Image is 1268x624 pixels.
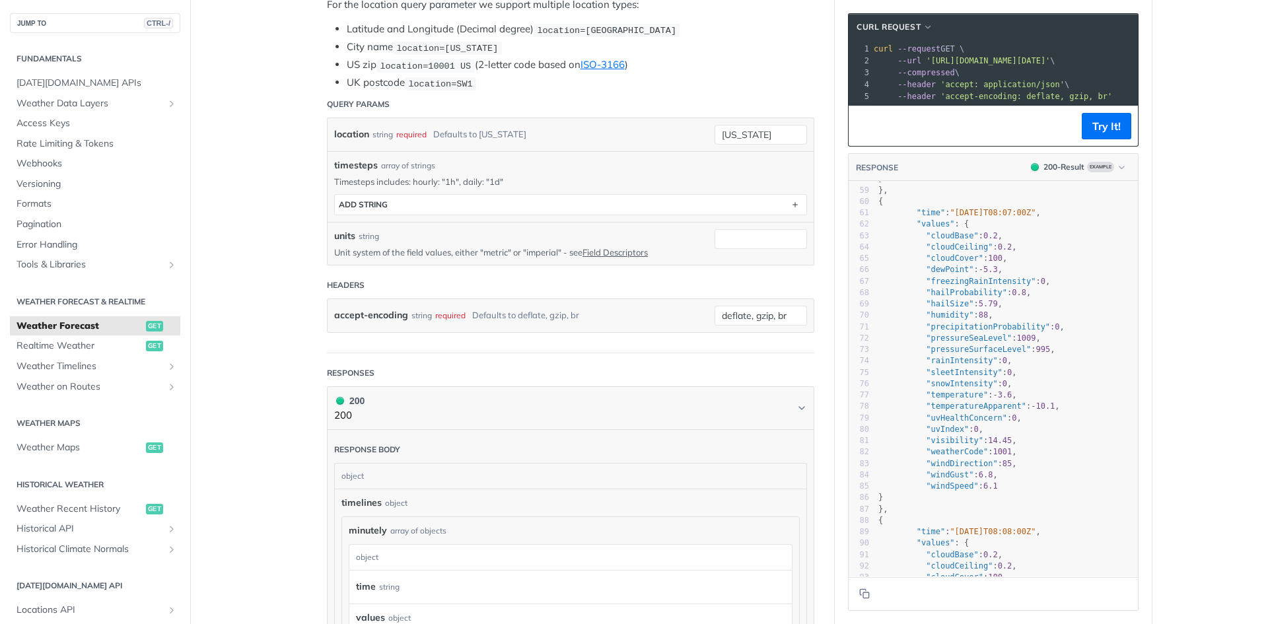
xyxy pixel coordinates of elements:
[356,577,376,596] label: time
[10,438,180,458] a: Weather Mapsget
[849,310,869,321] div: 70
[878,550,1003,559] span: : ,
[974,425,979,434] span: 0
[334,306,408,325] label: accept-encoding
[878,277,1050,286] span: : ,
[537,25,676,35] span: location=[GEOGRAPHIC_DATA]
[878,368,1017,377] span: : ,
[878,538,969,547] span: : {
[950,208,1036,217] span: "[DATE]T08:07:00Z"
[347,75,814,90] li: UK postcode
[335,464,803,489] div: object
[898,56,921,65] span: --url
[926,333,1012,343] span: "pressureSeaLevel"
[878,413,1022,423] span: : ,
[10,154,180,174] a: Webhooks
[993,390,997,399] span: -
[10,174,180,194] a: Versioning
[334,394,365,408] div: 200
[849,298,869,310] div: 69
[379,577,400,596] div: string
[10,53,180,65] h2: Fundamentals
[10,600,180,620] a: Locations APIShow subpages for Locations API
[334,444,400,456] div: Response body
[396,125,427,144] div: required
[878,425,983,434] span: : ,
[878,322,1065,331] span: : ,
[874,44,964,53] span: GET \
[983,231,998,240] span: 0.2
[433,125,526,144] div: Defaults to [US_STATE]
[878,254,1007,263] span: : ,
[849,185,869,196] div: 59
[1043,161,1084,173] div: 200 - Result
[17,503,143,516] span: Weather Recent History
[917,219,955,228] span: "values"
[372,125,393,144] div: string
[146,341,163,351] span: get
[166,98,177,109] button: Show subpages for Weather Data Layers
[917,208,945,217] span: "time"
[926,470,973,479] span: "windGust"
[380,61,471,71] span: location=10001 US
[17,117,177,130] span: Access Keys
[878,470,998,479] span: : ,
[334,125,369,144] label: location
[998,390,1012,399] span: 3.6
[878,459,1017,468] span: : ,
[347,57,814,73] li: US zip (2-letter code based on )
[472,306,579,325] div: Defaults to deflate, gzip, br
[146,504,163,514] span: get
[10,235,180,255] a: Error Handling
[849,526,869,537] div: 89
[849,435,869,446] div: 81
[988,254,1003,263] span: 100
[849,230,869,242] div: 63
[878,231,1003,240] span: : ,
[849,413,869,424] div: 79
[10,479,180,491] h2: Historical Weather
[1031,401,1036,411] span: -
[926,561,993,571] span: "cloudCeiling"
[878,572,1007,582] span: : ,
[998,561,1012,571] span: 0.2
[1031,163,1039,171] span: 200
[849,515,869,526] div: 88
[988,572,1003,582] span: 100
[1012,413,1016,423] span: 0
[878,186,888,195] span: },
[878,208,1041,217] span: : ,
[10,580,180,592] h2: [DATE][DOMAIN_NAME] API
[17,238,177,252] span: Error Handling
[334,176,807,188] p: Timesteps includes: hourly: "1h", daily: "1d"
[849,333,869,344] div: 72
[849,276,869,287] div: 67
[898,44,940,53] span: --request
[146,442,163,453] span: get
[926,56,1050,65] span: '[URL][DOMAIN_NAME][DATE]'
[926,242,993,252] span: "cloudCeiling"
[10,519,180,539] a: Historical APIShow subpages for Historical API
[849,55,871,67] div: 2
[1041,277,1045,286] span: 0
[581,58,625,71] a: ISO-3166
[849,492,869,503] div: 86
[878,504,888,514] span: },
[17,157,177,170] span: Webhooks
[359,230,379,242] div: string
[849,446,869,458] div: 82
[849,504,869,515] div: 87
[10,296,180,308] h2: Weather Forecast & realtime
[17,320,143,333] span: Weather Forecast
[849,79,871,90] div: 4
[849,253,869,264] div: 65
[878,265,1003,274] span: : ,
[10,194,180,214] a: Formats
[17,137,177,151] span: Rate Limiting & Tokens
[582,247,648,258] a: Field Descriptors
[849,378,869,390] div: 76
[17,258,163,271] span: Tools & Libraries
[1055,322,1059,331] span: 0
[926,299,973,308] span: "hailSize"
[878,299,1003,308] span: : ,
